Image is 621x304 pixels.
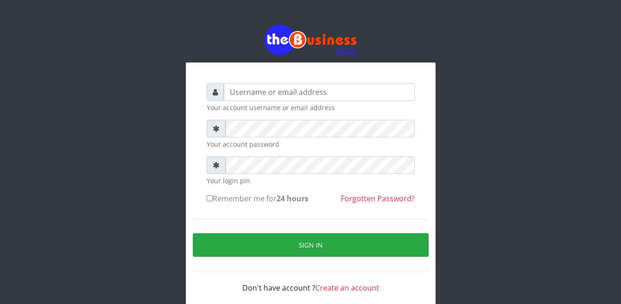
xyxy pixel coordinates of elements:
[207,193,308,204] label: Remember me for
[207,271,415,293] div: Don't have account ?
[315,283,379,293] a: Create an account
[277,193,308,204] b: 24 hours
[193,233,429,257] button: Sign in
[224,83,415,101] input: Username or email address
[207,195,213,201] input: Remember me for24 hours
[207,176,415,186] small: Your login pin
[207,139,415,149] small: Your account password
[341,193,415,204] a: Forgotten Password?
[207,103,415,112] small: Your account username or email address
